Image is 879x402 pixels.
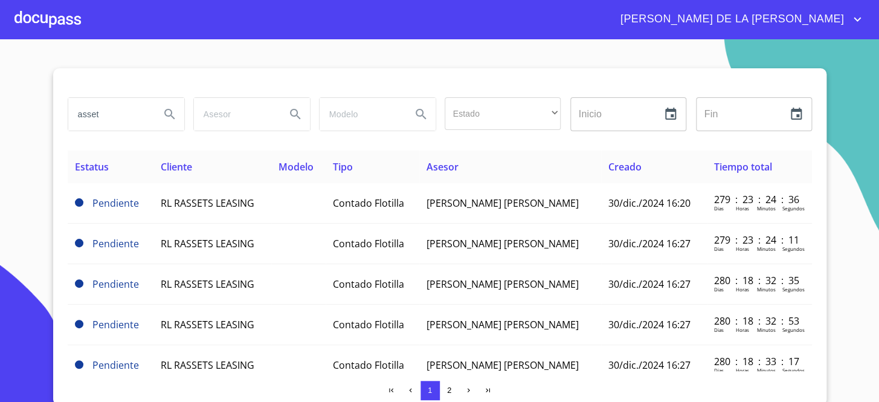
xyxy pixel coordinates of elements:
p: Minutos [757,326,776,333]
button: Search [407,100,436,129]
span: RL RASSETS LEASING [160,277,254,291]
p: Dias [714,367,724,374]
button: account of current user [611,10,865,29]
span: [PERSON_NAME] [PERSON_NAME] [427,318,579,331]
span: [PERSON_NAME] [PERSON_NAME] [427,358,579,372]
span: RL RASSETS LEASING [160,196,254,210]
span: Cliente [160,160,192,173]
div: ​ [445,97,561,130]
span: [PERSON_NAME] [PERSON_NAME] [427,196,579,210]
span: Pendiente [75,239,83,247]
span: [PERSON_NAME] DE LA [PERSON_NAME] [611,10,850,29]
span: 2 [447,386,451,395]
span: 30/dic./2024 16:27 [608,318,691,331]
p: Dias [714,245,724,252]
p: Horas [736,286,749,293]
p: Segundos [782,205,805,212]
p: Dias [714,326,724,333]
p: Horas [736,205,749,212]
span: Creado [608,160,642,173]
p: Minutos [757,205,776,212]
button: 1 [420,381,440,400]
button: Search [155,100,184,129]
button: 2 [440,381,459,400]
span: RL RASSETS LEASING [160,318,254,331]
span: Tiempo total [714,160,772,173]
input: search [68,98,150,131]
p: 279 : 23 : 24 : 11 [714,233,796,247]
span: 30/dic./2024 16:20 [608,196,691,210]
span: Contado Flotilla [333,277,404,291]
p: Segundos [782,245,805,252]
span: RL RASSETS LEASING [160,358,254,372]
p: 280 : 18 : 32 : 53 [714,314,796,328]
span: Pendiente [75,320,83,328]
p: Dias [714,205,724,212]
span: Pendiente [75,279,83,288]
p: 280 : 18 : 33 : 17 [714,355,796,368]
p: Horas [736,245,749,252]
span: Pendiente [92,358,139,372]
p: 280 : 18 : 32 : 35 [714,274,796,287]
span: Pendiente [75,198,83,207]
span: Estatus [75,160,109,173]
span: 30/dic./2024 16:27 [608,358,691,372]
span: Pendiente [75,360,83,369]
p: Dias [714,286,724,293]
span: Pendiente [92,237,139,250]
span: Modelo [279,160,314,173]
span: 1 [428,386,432,395]
p: Segundos [782,286,805,293]
p: Minutos [757,286,776,293]
span: Pendiente [92,277,139,291]
span: 30/dic./2024 16:27 [608,237,691,250]
span: Contado Flotilla [333,358,404,372]
span: Contado Flotilla [333,237,404,250]
button: Search [281,100,310,129]
span: [PERSON_NAME] [PERSON_NAME] [427,277,579,291]
input: search [194,98,276,131]
p: Segundos [782,326,805,333]
span: Tipo [333,160,353,173]
span: Contado Flotilla [333,318,404,331]
p: Horas [736,326,749,333]
p: 279 : 23 : 24 : 36 [714,193,796,206]
span: RL RASSETS LEASING [160,237,254,250]
p: Minutos [757,245,776,252]
span: Asesor [427,160,459,173]
span: Pendiente [92,196,139,210]
input: search [320,98,402,131]
p: Segundos [782,367,805,374]
p: Horas [736,367,749,374]
span: 30/dic./2024 16:27 [608,277,691,291]
p: Minutos [757,367,776,374]
span: [PERSON_NAME] [PERSON_NAME] [427,237,579,250]
span: Contado Flotilla [333,196,404,210]
span: Pendiente [92,318,139,331]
